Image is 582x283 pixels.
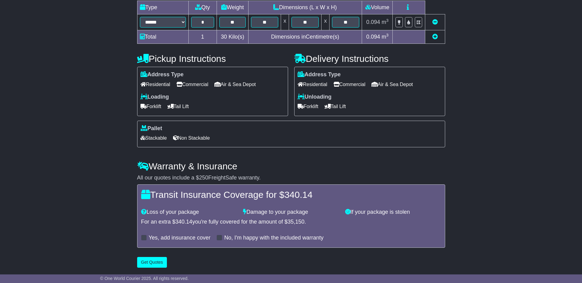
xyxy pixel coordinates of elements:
button: Get Quotes [137,257,167,268]
div: All our quotes include a $ FreightSafe warranty. [137,175,445,181]
span: Tail Lift [325,102,346,111]
span: Tail Lift [168,102,189,111]
label: Loading [141,94,169,100]
td: Weight [217,1,249,14]
span: Commercial [176,80,208,89]
span: 250 [199,175,208,181]
td: x [322,14,330,30]
h4: Pickup Instructions [137,54,288,64]
span: m [382,34,389,40]
span: Residential [141,80,170,89]
td: x [281,14,289,30]
div: Loss of your package [138,209,240,216]
span: 30 [221,34,227,40]
span: 340.14 [284,190,313,200]
label: Pallet [141,125,162,132]
div: If your package is stolen [342,209,444,216]
span: Forklift [141,102,161,111]
span: Residential [298,80,327,89]
td: Type [137,1,188,14]
div: For an extra $ you're fully covered for the amount of $ . [141,219,441,225]
h4: Delivery Instructions [294,54,445,64]
span: Air & Sea Depot [214,80,256,89]
label: Yes, add insurance cover [149,235,210,241]
label: Unloading [298,94,332,100]
div: Damage to your package [240,209,342,216]
span: 0.094 [366,19,380,25]
span: Stackable [141,133,167,143]
span: 35,150 [287,219,304,225]
a: Remove this item [432,19,438,25]
span: 0.094 [366,34,380,40]
td: Qty [188,1,217,14]
span: Forklift [298,102,318,111]
span: Non Stackable [173,133,210,143]
span: © One World Courier 2025. All rights reserved. [100,276,189,281]
td: Dimensions in Centimetre(s) [248,30,362,44]
a: Add new item [432,34,438,40]
span: Air & Sea Depot [372,80,413,89]
td: Volume [362,1,393,14]
td: Dimensions (L x W x H) [248,1,362,14]
label: Address Type [141,71,184,78]
span: 340.14 [175,219,192,225]
sup: 3 [386,18,389,23]
td: Kilo(s) [217,30,249,44]
span: m [382,19,389,25]
td: 1 [188,30,217,44]
h4: Warranty & Insurance [137,161,445,171]
label: Address Type [298,71,341,78]
h4: Transit Insurance Coverage for $ [141,190,441,200]
td: Total [137,30,188,44]
sup: 3 [386,33,389,37]
label: No, I'm happy with the included warranty [224,235,324,241]
span: Commercial [333,80,365,89]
